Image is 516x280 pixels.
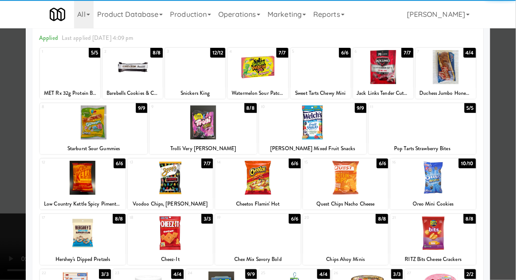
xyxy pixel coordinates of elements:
[291,88,351,99] div: Sweet Tarts Chewy Mini
[128,214,213,265] div: 183/3Cheez-It
[171,269,184,279] div: 4/4
[261,103,313,111] div: 10
[370,103,422,111] div: 11
[40,198,126,210] div: Low Country Kettle Spicy Pimento Cheese
[292,88,350,99] div: Sweet Tarts Chewy Mini
[99,269,110,279] div: 3/3
[245,269,257,279] div: 9/9
[102,48,163,99] div: 28/8Barebells Cookies & Cream Protein Bar
[305,214,346,222] div: 20
[229,48,258,55] div: 4
[229,88,287,99] div: Watermelon Sour Patch Kids
[390,214,476,265] div: 218/8RITZ Bits Cheese Crackers
[465,103,476,113] div: 5/5
[41,88,99,99] div: MET Rx 32g Protein Bar
[42,214,83,222] div: 17
[355,48,383,55] div: 6
[390,159,476,210] div: 1610/10Oreo Mini Cookies
[50,7,65,22] img: Micromart
[166,88,224,99] div: Snickers King
[276,48,288,58] div: 7/7
[289,214,300,224] div: 6/6
[215,198,301,210] div: Cheetos Flamin' Hot
[464,48,476,58] div: 4/4
[215,159,301,210] div: 146/6Cheetos Flamin' Hot
[334,269,368,277] div: 26
[392,159,433,166] div: 16
[289,159,300,168] div: 6/6
[151,143,256,154] div: Trolli Very [PERSON_NAME]
[128,198,213,210] div: Voodoo Chips, [PERSON_NAME]
[62,34,134,42] span: Last applied [DATE] 4:09 pm
[41,198,124,210] div: Low Country Kettle Spicy Pimento Cheese
[165,48,225,99] div: 312/12Snickers King
[459,159,476,168] div: 10/10
[353,48,414,99] div: 67/7Jack Links Tender Cuts Prime Rib
[416,88,476,99] div: Duchess Jumbo Honey Bun, Glazed 5oz
[188,269,221,277] div: 24
[104,48,133,55] div: 2
[129,198,212,210] div: Voodoo Chips, [PERSON_NAME]
[228,48,288,99] div: 47/7Watermelon Sour Patch Kids
[215,254,301,265] div: Chex Mix Savory Bold
[128,254,213,265] div: Cheez-It
[113,214,125,224] div: 8/8
[102,88,163,99] div: Barebells Cookies & Cream Protein Bar
[228,88,288,99] div: Watermelon Sour Patch Kids
[114,159,125,168] div: 6/6
[402,48,413,58] div: 7/7
[407,269,441,277] div: 27
[417,88,475,99] div: Duchess Jumbo Honey Bun, Glazed 5oz
[41,143,146,154] div: Starburst Sour Gummies
[416,48,476,99] div: 74/4Duchess Jumbo Honey Bun, Glazed 5oz
[369,103,476,154] div: 115/5Pop Tarts Strawberry Bites
[151,103,203,111] div: 9
[292,48,321,55] div: 5
[40,254,126,265] div: Hershey's Dipped Pretzels
[259,143,366,154] div: [PERSON_NAME] Mixed Fruit Snacks
[392,198,475,210] div: Oreo Mini Cookies
[355,103,366,113] div: 9/9
[41,254,124,265] div: Hershey's Dipped Pretzels
[115,269,149,277] div: 23
[42,103,94,111] div: 8
[317,269,330,279] div: 4/4
[217,214,258,222] div: 19
[129,254,212,265] div: Cheez-It
[305,159,346,166] div: 15
[130,159,170,166] div: 13
[150,48,163,58] div: 8/8
[376,214,388,224] div: 8/8
[217,159,258,166] div: 14
[217,254,299,265] div: Chex Mix Savory Bold
[128,159,213,210] div: 137/7Voodoo Chips, [PERSON_NAME]
[150,143,257,154] div: Trolli Very [PERSON_NAME]
[339,48,351,58] div: 6/6
[355,88,412,99] div: Jack Links Tender Cuts Prime Rib
[304,254,387,265] div: Chips Ahoy Minis
[217,198,299,210] div: Cheetos Flamin' Hot
[42,48,70,55] div: 1
[210,48,226,58] div: 12/12
[201,159,213,168] div: 7/7
[418,48,446,55] div: 7
[465,269,476,279] div: 2/2
[369,143,476,154] div: Pop Tarts Strawberry Bites
[303,198,389,210] div: Quest Chips Nacho Cheese
[39,34,58,42] span: Applied
[291,48,351,99] div: 56/6Sweet Tarts Chewy Mini
[150,103,257,154] div: 98/8Trolli Very [PERSON_NAME]
[136,103,147,113] div: 9/9
[303,254,389,265] div: Chips Ahoy Minis
[130,214,170,222] div: 18
[261,269,295,277] div: 25
[370,143,475,154] div: Pop Tarts Strawberry Bites
[40,159,126,210] div: 126/6Low Country Kettle Spicy Pimento Cheese
[259,103,366,154] div: 109/9[PERSON_NAME] Mixed Fruit Snacks
[464,214,476,224] div: 8/8
[165,88,225,99] div: Snickers King
[40,214,126,265] div: 178/8Hershey's Dipped Pretzels
[167,48,195,55] div: 3
[304,198,387,210] div: Quest Chips Nacho Cheese
[42,159,83,166] div: 12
